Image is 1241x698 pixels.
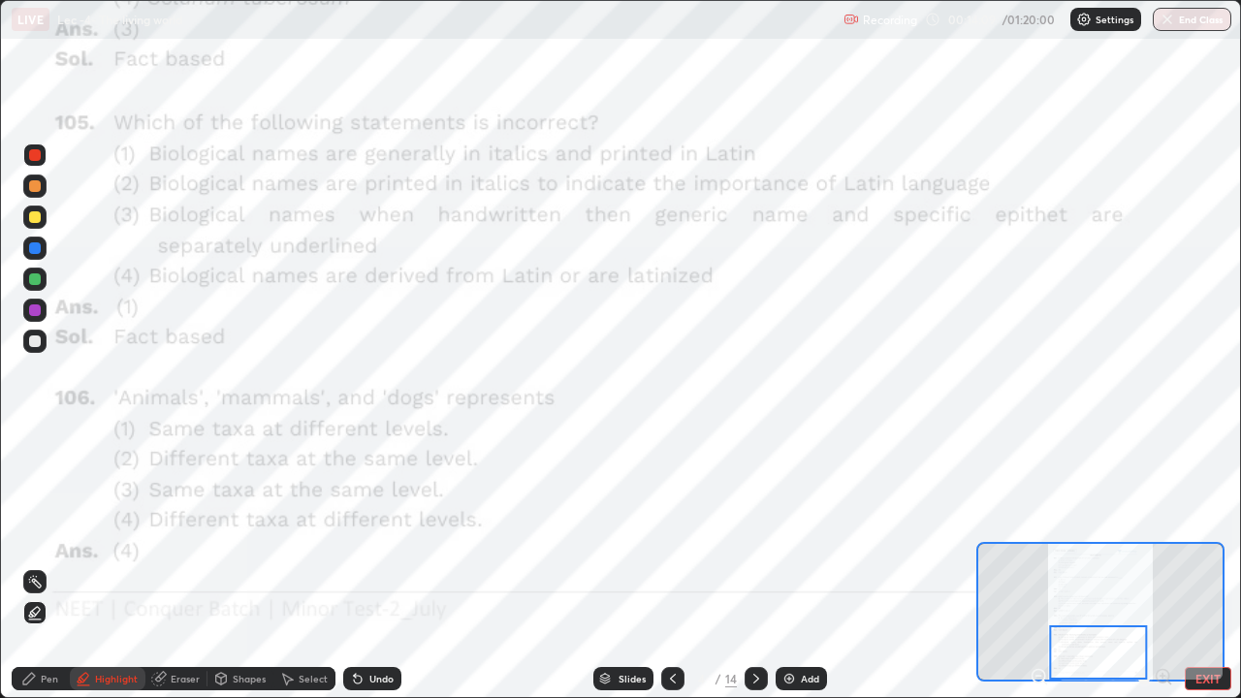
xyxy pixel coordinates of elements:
p: Recording [863,13,917,27]
div: Add [801,674,819,683]
img: class-settings-icons [1076,12,1092,27]
img: recording.375f2c34.svg [843,12,859,27]
div: Pen [41,674,58,683]
img: end-class-cross [1160,12,1175,27]
p: Lec -4- The living world [57,12,182,27]
div: Eraser [171,674,200,683]
div: Highlight [95,674,138,683]
button: End Class [1153,8,1231,31]
div: Undo [369,674,394,683]
div: Slides [619,674,646,683]
div: 4 [692,673,712,684]
div: / [716,673,721,684]
p: LIVE [17,12,44,27]
p: Settings [1096,15,1133,24]
button: EXIT [1185,667,1231,690]
img: add-slide-button [781,671,797,686]
div: Shapes [233,674,266,683]
div: 14 [725,670,737,687]
div: Select [299,674,328,683]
